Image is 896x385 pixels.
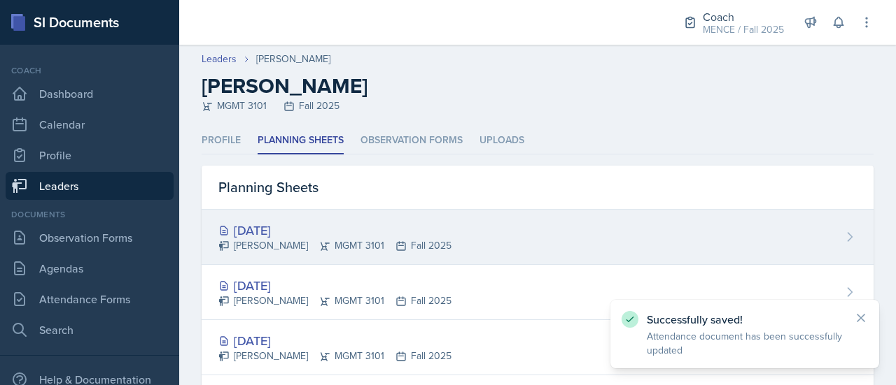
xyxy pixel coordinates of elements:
a: Agendas [6,254,174,282]
a: Leaders [6,172,174,200]
li: Planning Sheets [258,127,344,154]
p: Successfully saved! [647,312,843,326]
div: [PERSON_NAME] MGMT 3101 Fall 2025 [218,238,451,253]
div: Coach [6,64,174,77]
a: Search [6,316,174,344]
a: Attendance Forms [6,285,174,313]
a: Leaders [202,52,237,66]
div: Coach [703,8,784,25]
li: Profile [202,127,241,154]
div: Planning Sheets [202,166,874,210]
div: MENCE / Fall 2025 [703,22,784,37]
a: Calendar [6,110,174,138]
a: Dashboard [6,80,174,108]
p: Attendance document has been successfully updated [647,329,843,357]
li: Uploads [479,127,524,154]
div: [DATE] [218,276,451,295]
div: [PERSON_NAME] [256,52,330,66]
div: [PERSON_NAME] MGMT 3101 Fall 2025 [218,293,451,308]
div: MGMT 3101 Fall 2025 [202,99,874,113]
li: Observation Forms [360,127,463,154]
div: [DATE] [218,221,451,240]
a: [DATE] [PERSON_NAME]MGMT 3101Fall 2025 [202,210,874,265]
a: [DATE] [PERSON_NAME]MGMT 3101Fall 2025 [202,320,874,375]
a: Observation Forms [6,224,174,252]
div: Documents [6,208,174,221]
h2: [PERSON_NAME] [202,73,874,99]
a: Profile [6,141,174,169]
div: [PERSON_NAME] MGMT 3101 Fall 2025 [218,349,451,363]
a: [DATE] [PERSON_NAME]MGMT 3101Fall 2025 [202,265,874,320]
div: [DATE] [218,331,451,350]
